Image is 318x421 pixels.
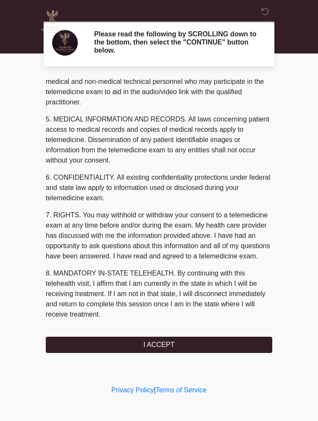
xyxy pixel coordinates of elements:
p: 7. RIGHTS. You may withhold or withdraw your consent to a telemedicine exam at any time before an... [46,210,272,261]
p: 4. HEALTHCARE INSTITUTION. Diamond Phoenix Drips IV Hydration has medical and non-medical technic... [46,66,272,107]
button: I ACCEPT [46,337,272,353]
a: | [154,386,156,394]
a: Terms of Service [156,386,206,394]
p: 6. CONFIDENTIALITY. All existing confidentiality protections under federal and state law apply to... [46,172,272,203]
p: 5. MEDICAL INFORMATION AND RECORDS. All laws concerning patient access to medical records and cop... [46,114,272,166]
img: Diamond Phoenix Drips IV Hydration Logo [37,6,68,37]
a: Privacy Policy [112,386,154,394]
p: 8. MANDATORY IN-STATE TELEHEALTH. By continuing with this telehealth visit, I affirm that I am cu... [46,268,272,320]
